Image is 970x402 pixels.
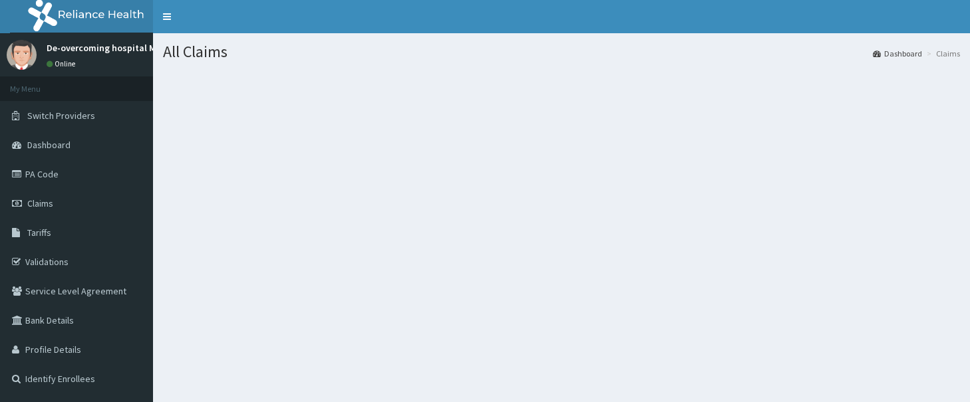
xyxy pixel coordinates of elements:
[27,227,51,239] span: Tariffs
[7,40,37,70] img: User Image
[47,59,79,68] a: Online
[27,197,53,209] span: Claims
[163,43,960,60] h1: All Claims
[923,48,960,59] li: Claims
[873,48,922,59] a: Dashboard
[47,43,164,52] p: De-overcoming hospital M.D
[27,110,95,122] span: Switch Providers
[27,139,71,151] span: Dashboard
